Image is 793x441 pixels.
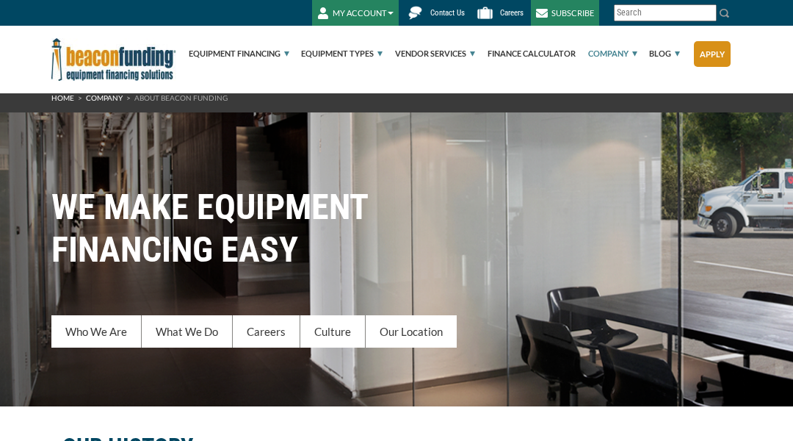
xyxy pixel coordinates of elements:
[86,93,123,102] a: Company
[384,26,475,82] a: Vendor Services
[719,7,731,19] img: Search
[51,315,142,348] a: Who We Are
[694,41,731,67] a: Apply
[366,315,457,348] a: Our Location
[134,93,228,102] span: About Beacon Funding
[51,186,742,271] h1: WE MAKE EQUIPMENT FINANCING EASY
[477,26,576,82] a: Finance Calculator
[614,4,717,21] input: Search
[577,26,637,82] a: Company
[51,53,176,65] a: Beacon Funding Corporation
[178,26,289,82] a: Equipment Financing
[638,26,680,82] a: Blog
[51,38,176,81] img: Beacon Funding Corporation
[142,315,233,348] a: What We Do
[233,315,300,348] a: Careers
[290,26,383,82] a: Equipment Types
[500,8,524,18] span: Careers
[701,7,713,19] a: Clear search text
[300,315,366,348] a: Culture
[51,93,74,102] a: HOME
[430,8,465,18] span: Contact Us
